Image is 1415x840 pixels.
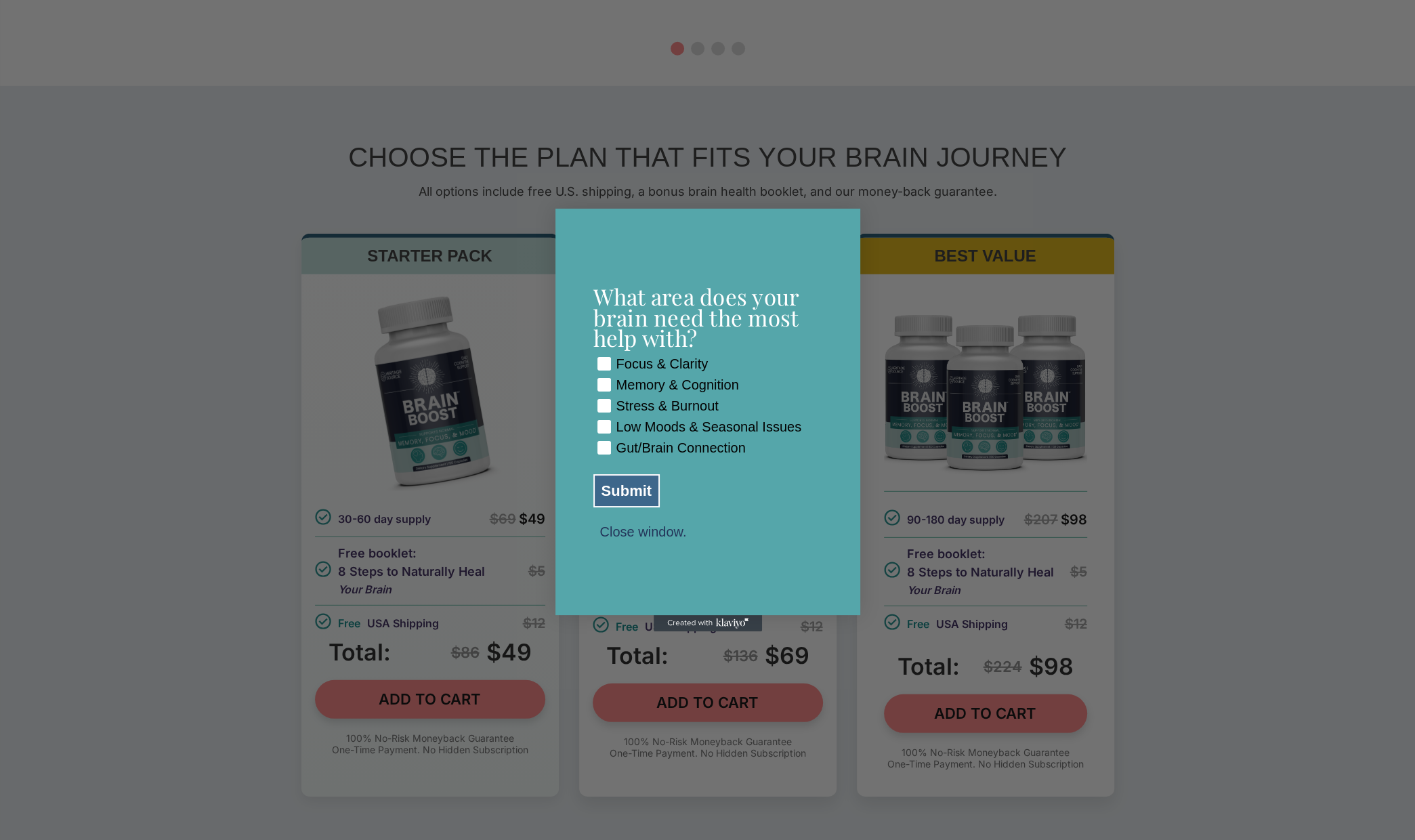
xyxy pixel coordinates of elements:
button: Close window. [593,525,694,537]
span: What area does your brain need the most help with? [593,281,799,353]
div: Focus & Clarity [616,356,709,372]
button: Submit [593,474,660,507]
div: Memory & Cognition [616,377,739,393]
div: Stress & Burnout [616,398,719,414]
div: Low Moods & Seasonal Issues [616,419,802,435]
div: Gut/Brain Connection [616,440,746,456]
button: Close dialog [831,214,855,238]
a: Created with Klaviyo - opens in a new tab [654,615,762,631]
